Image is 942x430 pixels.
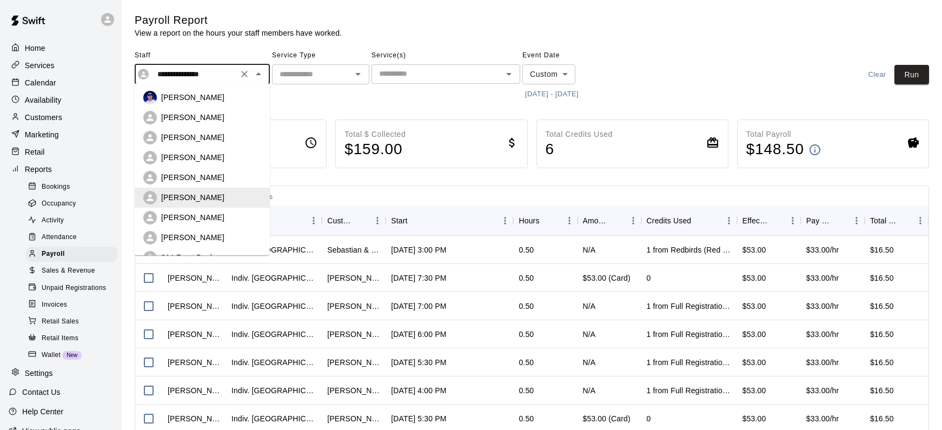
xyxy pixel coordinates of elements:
div: 1 from Full Registration Incentive 2026 [647,385,732,396]
button: Sort [833,213,848,228]
div: 1 from Full Registration Incentive 2026 [647,329,732,340]
div: Reports [9,161,113,177]
div: 1 from Redbirds (Red Package) 2026 [647,244,732,255]
div: $33.00/hr [806,329,839,340]
div: Customer [327,206,354,236]
div: 1 from Full Registration Incentive 2026 [647,301,732,312]
a: Home [9,40,113,56]
p: Home [25,43,45,54]
div: WalletNew [26,348,117,363]
div: Customers [9,109,113,125]
div: Attendance [26,230,117,245]
div: $33.00/hr [806,357,839,368]
div: $53.00 (Card) [583,273,631,283]
div: Pay Rate [806,206,833,236]
div: Sep 11, 2025 at 6:00 PM [391,329,446,340]
div: Settings [9,365,113,381]
div: Sep 11, 2025 at 7:00 PM [391,301,446,312]
div: $53.00 [737,376,801,405]
div: $33.00/hr [806,385,839,396]
div: Austin Hartnett [168,413,221,424]
p: [PERSON_NAME] [161,192,224,203]
p: Services [25,60,55,71]
div: Austin Hartnett [168,273,221,283]
div: $53.00 [737,292,801,320]
a: Unpaid Registrations [26,280,122,296]
button: Close [251,67,266,82]
button: Run [894,65,929,85]
div: $16.50 [870,357,894,368]
div: Indiv. Lesson [231,301,316,312]
button: Menu [306,213,322,229]
div: Credits Used [647,206,692,236]
span: Bookings [42,182,70,193]
div: $33.00/hr [806,273,839,283]
div: Total Pay [870,206,897,236]
div: Start [391,206,407,236]
button: Clear [860,65,894,85]
div: Chris Nashan [327,413,380,424]
div: 0.50 [519,273,534,283]
div: Hudson Witt [327,357,380,368]
div: $16.50 [870,301,894,312]
div: Austin Hartnett [168,385,221,396]
div: Sep 11, 2025 at 5:30 PM [391,357,446,368]
p: [PERSON_NAME] [161,152,224,163]
span: Occupancy [42,199,76,209]
a: Activity [26,213,122,229]
div: Sam Messey [327,385,380,396]
a: Bookings [26,178,122,195]
div: N/A [583,357,596,368]
span: Attendance [42,232,77,243]
span: Unpaid Registrations [42,283,106,294]
button: Sort [408,213,423,228]
p: Settings [25,368,53,379]
a: Retail [9,144,113,160]
h4: $ 159.00 [344,140,406,159]
a: Invoices [26,296,122,313]
div: Indiv. Lesson [231,273,316,283]
button: Sort [769,213,785,228]
span: Wallet [42,350,61,361]
p: Availability [25,95,62,105]
span: Retail Sales [42,316,79,327]
div: Indiv. Lesson [231,413,316,424]
p: [PERSON_NAME] [161,132,224,143]
div: $33.00/hr [806,244,839,255]
button: Open [501,67,516,82]
div: Laura Weinstock [327,329,380,340]
div: Sep 12, 2025 at 3:00 PM [391,244,446,255]
button: Open [350,67,366,82]
div: $53.00 [737,236,801,264]
div: $16.50 [870,244,894,255]
div: Custom [522,64,575,84]
p: [PERSON_NAME] [161,112,224,123]
p: Contact Us [22,387,61,398]
button: Sort [691,213,706,228]
div: $16.50 [870,273,894,283]
span: Staff [135,47,270,64]
div: Sep 11, 2025 at 7:30 PM [391,273,446,283]
div: Indiv. Lesson [231,357,316,368]
div: Retail Items [26,331,117,346]
span: Service(s) [372,47,520,64]
div: N/A [583,301,596,312]
a: Retail Items [26,330,122,347]
div: Indiv. Lesson [231,385,316,396]
div: Hours [519,206,539,236]
div: N/A [583,385,596,396]
div: Sebastian & Quincy Schmidt [327,244,380,255]
div: Total Pay [865,206,928,236]
p: View a report on the hours your staff members have worked. [135,28,342,38]
button: Menu [721,213,737,229]
img: Colin Millar [143,91,157,104]
span: Sales & Revenue [42,266,95,276]
div: N/A [583,329,596,340]
div: $53.00 [737,264,801,292]
div: Payroll [26,247,117,262]
div: $16.50 [870,385,894,396]
h4: 6 [546,140,613,159]
div: Services [9,57,113,74]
